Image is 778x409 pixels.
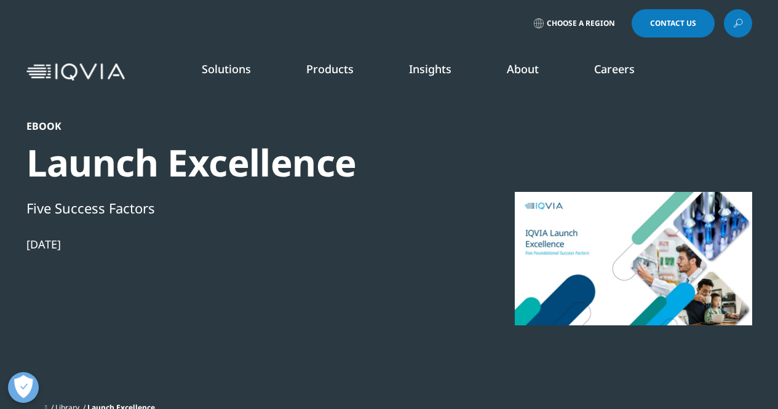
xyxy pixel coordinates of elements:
[650,20,696,27] span: Contact Us
[130,43,752,101] nav: Primary
[547,18,615,28] span: Choose a Region
[507,62,539,76] a: About
[409,62,451,76] a: Insights
[26,120,448,132] div: Ebook
[202,62,251,76] a: Solutions
[26,237,448,252] div: [DATE]
[26,197,448,218] div: Five Success Factors
[26,140,448,186] div: Launch Excellence
[594,62,635,76] a: Careers
[26,63,125,81] img: IQVIA Healthcare Information Technology and Pharma Clinical Research Company
[632,9,715,38] a: Contact Us
[8,372,39,403] button: Open Preferences
[306,62,354,76] a: Products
